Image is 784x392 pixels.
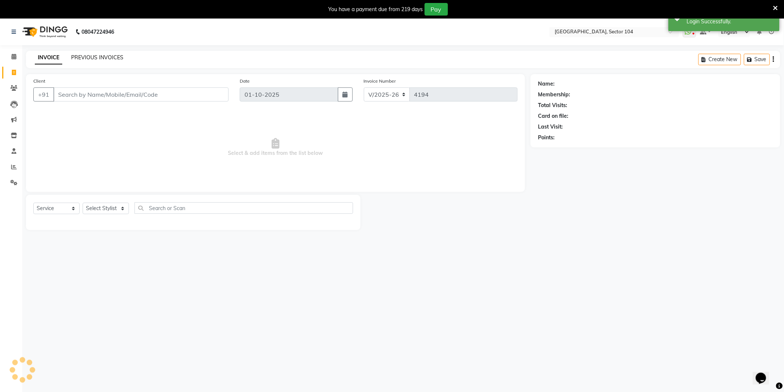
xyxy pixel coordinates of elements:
[19,21,70,42] img: logo
[71,54,123,61] a: PREVIOUS INVOICES
[538,91,570,99] div: Membership:
[35,51,62,64] a: INVOICE
[538,80,555,88] div: Name:
[33,87,54,102] button: +91
[538,123,563,131] div: Last Visit:
[744,54,770,65] button: Save
[364,78,396,84] label: Invoice Number
[33,78,45,84] label: Client
[538,134,555,142] div: Points:
[687,18,774,26] div: Login Successfully.
[329,6,423,13] div: You have a payment due from 219 days
[134,202,353,214] input: Search or Scan
[538,102,567,109] div: Total Visits:
[698,54,741,65] button: Create New
[538,112,568,120] div: Card on file:
[33,110,518,185] span: Select & add items from the list below
[53,87,229,102] input: Search by Name/Mobile/Email/Code
[240,78,250,84] label: Date
[753,362,777,385] iframe: chat widget
[82,21,114,42] b: 08047224946
[425,3,448,16] button: Pay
